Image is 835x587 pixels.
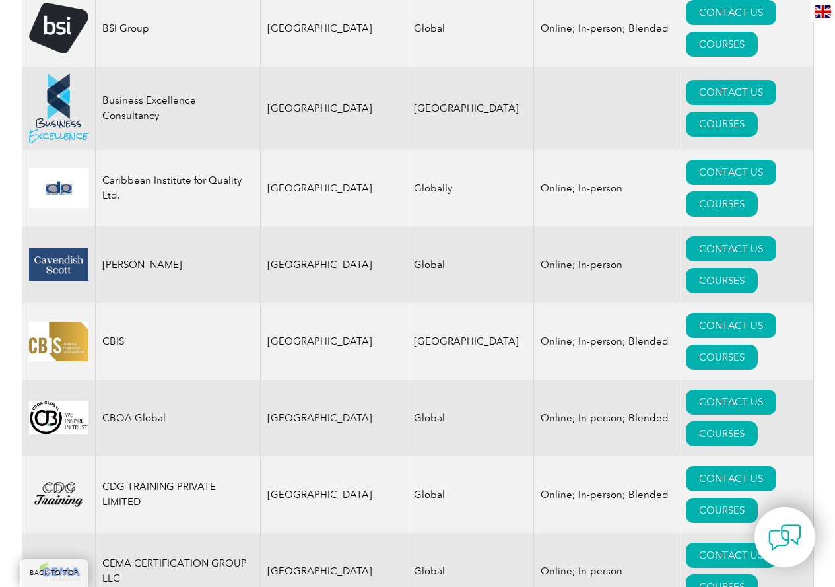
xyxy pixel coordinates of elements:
[260,226,407,303] td: [GEOGRAPHIC_DATA]
[29,477,88,511] img: 25ebede5-885b-ef11-bfe3-000d3ad139cf-logo.png
[686,498,758,523] a: COURSES
[686,268,758,293] a: COURSES
[95,150,260,226] td: Caribbean Institute for Quality Ltd.
[20,559,88,587] a: BACK TO TOP
[686,466,776,491] a: CONTACT US
[407,150,534,226] td: Globally
[260,67,407,150] td: [GEOGRAPHIC_DATA]
[407,67,534,150] td: [GEOGRAPHIC_DATA]
[95,67,260,150] td: Business Excellence Consultancy
[95,380,260,456] td: CBQA Global
[95,226,260,303] td: [PERSON_NAME]
[407,380,534,456] td: Global
[686,112,758,137] a: COURSES
[29,248,88,281] img: 58800226-346f-eb11-a812-00224815377e-logo.png
[768,521,801,554] img: contact-chat.png
[534,226,679,303] td: Online; In-person
[686,32,758,57] a: COURSES
[29,168,88,208] img: d6ccebca-6c76-ed11-81ab-0022481565fd-logo.jpg
[260,150,407,226] td: [GEOGRAPHIC_DATA]
[29,556,88,586] img: f4e4f87f-e3f1-ee11-904b-002248931104-logo.png
[686,80,776,105] a: CONTACT US
[260,456,407,533] td: [GEOGRAPHIC_DATA]
[29,3,88,53] img: 5f72c78c-dabc-ea11-a814-000d3a79823d-logo.png
[686,160,776,185] a: CONTACT US
[686,421,758,446] a: COURSES
[260,303,407,380] td: [GEOGRAPHIC_DATA]
[686,390,776,415] a: CONTACT US
[260,380,407,456] td: [GEOGRAPHIC_DATA]
[29,401,88,434] img: 6f6ba32e-03e9-eb11-bacb-00224814b282-logo.png
[686,236,776,261] a: CONTACT US
[534,456,679,533] td: Online; In-person; Blended
[686,543,776,568] a: CONTACT US
[534,303,679,380] td: Online; In-person; Blended
[534,150,679,226] td: Online; In-person
[407,303,534,380] td: [GEOGRAPHIC_DATA]
[407,226,534,303] td: Global
[686,345,758,370] a: COURSES
[815,5,831,18] img: en
[29,322,88,361] img: 07dbdeaf-5408-eb11-a813-000d3ae11abd-logo.jpg
[29,73,88,143] img: 48df379e-2966-eb11-a812-00224814860b-logo.png
[686,191,758,217] a: COURSES
[407,456,534,533] td: Global
[534,380,679,456] td: Online; In-person; Blended
[95,303,260,380] td: CBIS
[686,313,776,338] a: CONTACT US
[95,456,260,533] td: CDG TRAINING PRIVATE LIMITED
